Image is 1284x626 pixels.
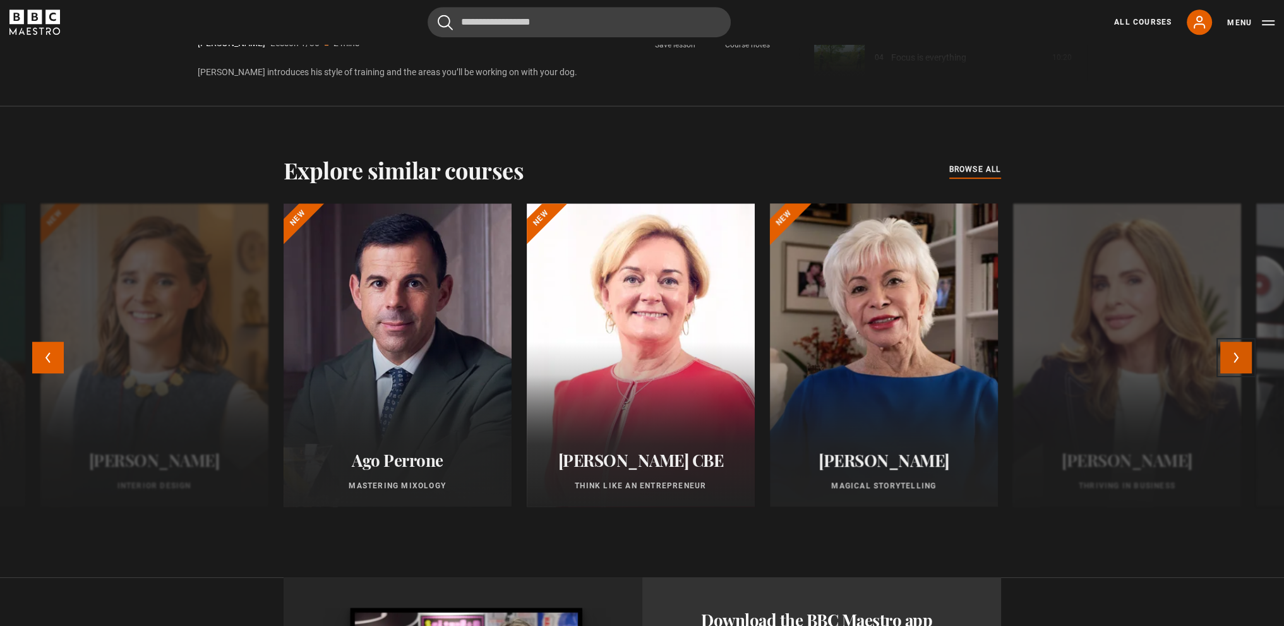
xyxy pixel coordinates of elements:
a: [PERSON_NAME] CBE Think Like an Entrepreneur New [527,203,755,507]
p: [PERSON_NAME] introduces his style of training and the areas you’ll be working on with your dog. [198,66,784,79]
a: [PERSON_NAME] Magical Storytelling New [770,203,998,507]
svg: BBC Maestro [9,9,60,35]
h2: [PERSON_NAME] [785,450,983,470]
h2: Explore similar courses [284,157,524,183]
button: Submit the search query [438,15,453,30]
h2: [PERSON_NAME] [1028,450,1226,470]
p: Interior Design [56,480,253,491]
h2: [PERSON_NAME] [56,450,253,470]
h2: Ago Perrone [299,450,496,470]
button: Toggle navigation [1227,16,1275,29]
a: Ago Perrone Mastering Mixology New [284,203,512,507]
p: Thriving in Business [1028,480,1226,491]
p: Magical Storytelling [785,480,983,491]
input: Search [428,7,731,37]
a: [PERSON_NAME] Interior Design New [40,203,268,507]
a: [PERSON_NAME] Thriving in Business [1013,203,1241,507]
h2: [PERSON_NAME] CBE [542,450,740,470]
span: browse all [949,163,1001,176]
p: Think Like an Entrepreneur [542,480,740,491]
a: browse all [949,163,1001,177]
a: All Courses [1114,16,1172,28]
p: Mastering Mixology [299,480,496,491]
